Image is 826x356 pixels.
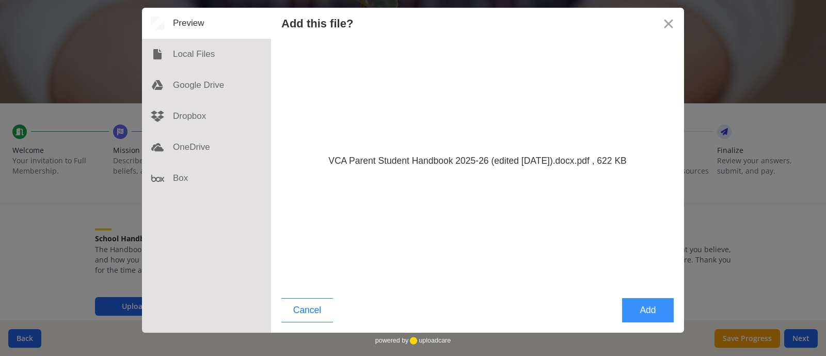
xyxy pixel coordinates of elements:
div: OneDrive [142,132,271,163]
div: powered by [375,333,451,348]
div: VCA Parent Student Handbook 2025-26 (edited [DATE]).docx.pdf , 622 KB [328,154,627,167]
a: uploadcare [408,337,451,345]
div: Preview [142,8,271,39]
div: Google Drive [142,70,271,101]
div: Box [142,163,271,194]
div: Dropbox [142,101,271,132]
button: Close [653,8,684,39]
button: Cancel [281,298,333,322]
div: Local Files [142,39,271,70]
div: Add this file? [281,17,353,30]
button: Add [622,298,674,322]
